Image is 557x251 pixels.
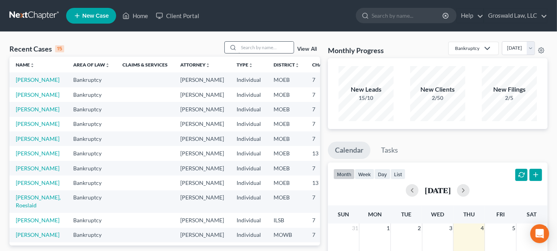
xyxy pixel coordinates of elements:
[410,85,465,94] div: New Clients
[67,87,116,102] td: Bankruptcy
[16,135,59,142] a: [PERSON_NAME]
[230,102,267,116] td: Individual
[73,62,110,68] a: Area of Lawunfold_more
[267,228,306,242] td: MOWB
[55,45,64,52] div: 15
[410,94,465,102] div: 2/50
[368,211,382,218] span: Mon
[230,117,267,131] td: Individual
[484,9,547,23] a: Groswald Law, LLC
[267,102,306,116] td: MOEB
[312,62,339,68] a: Chapterunfold_more
[230,228,267,242] td: Individual
[230,146,267,161] td: Individual
[339,85,394,94] div: New Leads
[306,213,345,227] td: 7
[306,190,345,213] td: 7
[463,211,475,218] span: Thu
[355,169,374,179] button: week
[16,120,59,127] a: [PERSON_NAME]
[328,46,384,55] h3: Monthly Progress
[527,211,537,218] span: Sat
[511,223,516,233] span: 5
[230,175,267,190] td: Individual
[267,175,306,190] td: MOEB
[297,46,317,52] a: View All
[67,228,116,242] td: Bankruptcy
[174,175,230,190] td: [PERSON_NAME]
[16,231,59,238] a: [PERSON_NAME]
[30,63,35,68] i: unfold_more
[306,72,345,87] td: 7
[174,102,230,116] td: [PERSON_NAME]
[306,102,345,116] td: 7
[496,211,505,218] span: Fri
[274,62,300,68] a: Districtunfold_more
[230,87,267,102] td: Individual
[16,91,59,98] a: [PERSON_NAME]
[230,213,267,227] td: Individual
[174,213,230,227] td: [PERSON_NAME]
[386,223,390,233] span: 1
[328,142,370,159] a: Calendar
[306,161,345,175] td: 7
[431,211,444,218] span: Wed
[267,131,306,146] td: MOEB
[16,106,59,113] a: [PERSON_NAME]
[67,146,116,161] td: Bankruptcy
[482,85,537,94] div: New Filings
[16,76,59,83] a: [PERSON_NAME]
[174,72,230,87] td: [PERSON_NAME]
[401,211,411,218] span: Tue
[205,63,210,68] i: unfold_more
[338,211,349,218] span: Sun
[295,63,300,68] i: unfold_more
[267,161,306,175] td: MOEB
[482,94,537,102] div: 2/5
[16,150,59,157] a: [PERSON_NAME]
[267,190,306,213] td: MOEB
[116,57,174,72] th: Claims & Services
[67,190,116,213] td: Bankruptcy
[448,223,453,233] span: 3
[306,117,345,131] td: 7
[16,62,35,68] a: Nameunfold_more
[16,165,59,172] a: [PERSON_NAME]
[248,63,253,68] i: unfold_more
[237,62,253,68] a: Typeunfold_more
[67,213,116,227] td: Bankruptcy
[67,72,116,87] td: Bankruptcy
[9,44,64,54] div: Recent Cases
[174,146,230,161] td: [PERSON_NAME]
[267,87,306,102] td: MOEB
[417,223,422,233] span: 2
[339,94,394,102] div: 15/10
[230,131,267,146] td: Individual
[230,161,267,175] td: Individual
[306,146,345,161] td: 13
[180,62,210,68] a: Attorneyunfold_more
[306,175,345,190] td: 13
[267,72,306,87] td: MOEB
[105,63,110,68] i: unfold_more
[530,224,549,243] div: Open Intercom Messenger
[267,213,306,227] td: ILSB
[16,179,59,186] a: [PERSON_NAME]
[118,9,152,23] a: Home
[174,190,230,213] td: [PERSON_NAME]
[230,190,267,213] td: Individual
[306,131,345,146] td: 7
[16,194,61,209] a: [PERSON_NAME], Roeslaid
[67,131,116,146] td: Bankruptcy
[351,223,359,233] span: 31
[306,228,345,242] td: 7
[333,169,355,179] button: month
[174,117,230,131] td: [PERSON_NAME]
[543,223,548,233] span: 6
[174,131,230,146] td: [PERSON_NAME]
[230,72,267,87] td: Individual
[67,117,116,131] td: Bankruptcy
[306,87,345,102] td: 7
[455,45,479,52] div: Bankruptcy
[425,186,451,194] h2: [DATE]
